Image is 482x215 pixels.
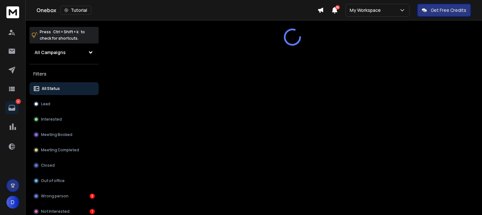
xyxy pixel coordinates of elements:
[41,209,69,214] p: Not Interested
[350,7,383,13] p: My Workspace
[35,49,66,56] h1: All Campaigns
[29,144,99,156] button: Meeting Completed
[16,99,21,104] p: 4
[41,147,79,153] p: Meeting Completed
[29,190,99,203] button: Wrong person3
[29,159,99,172] button: Closed
[29,98,99,110] button: Lead
[52,28,79,36] span: Ctrl + Shift + k
[41,194,69,199] p: Wrong person
[41,101,50,107] p: Lead
[29,174,99,187] button: Out of office
[37,6,317,15] div: Onebox
[42,86,60,91] p: All Status
[29,128,99,141] button: Meeting Booked
[41,132,72,137] p: Meeting Booked
[29,69,99,78] h3: Filters
[41,163,55,168] p: Closed
[431,7,466,13] p: Get Free Credits
[29,82,99,95] button: All Status
[335,5,340,10] span: 50
[5,101,18,114] a: 4
[417,4,471,17] button: Get Free Credits
[60,6,91,15] button: Tutorial
[41,178,65,183] p: Out of office
[90,209,95,214] div: 1
[90,194,95,199] div: 3
[6,196,19,209] button: D
[40,29,85,42] p: Press to check for shortcuts.
[29,46,99,59] button: All Campaigns
[29,113,99,126] button: Interested
[41,117,62,122] p: Interested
